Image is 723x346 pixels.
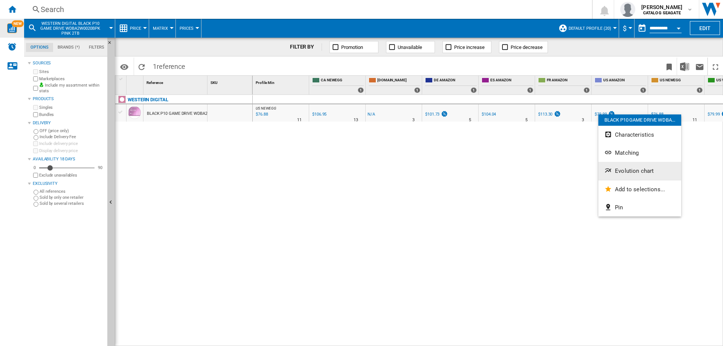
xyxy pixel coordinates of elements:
button: Add to selections... [598,180,681,198]
button: Characteristics [598,126,681,144]
button: Evolution chart [598,162,681,180]
span: Pin [615,204,623,211]
div: BLACK P10 GAME DRIVE WDBA... [598,114,681,126]
button: Pin... [598,198,681,216]
span: Characteristics [615,131,654,138]
span: Matching [615,149,639,156]
span: Add to selections... [615,186,665,193]
button: Matching [598,144,681,162]
span: Evolution chart [615,168,654,174]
